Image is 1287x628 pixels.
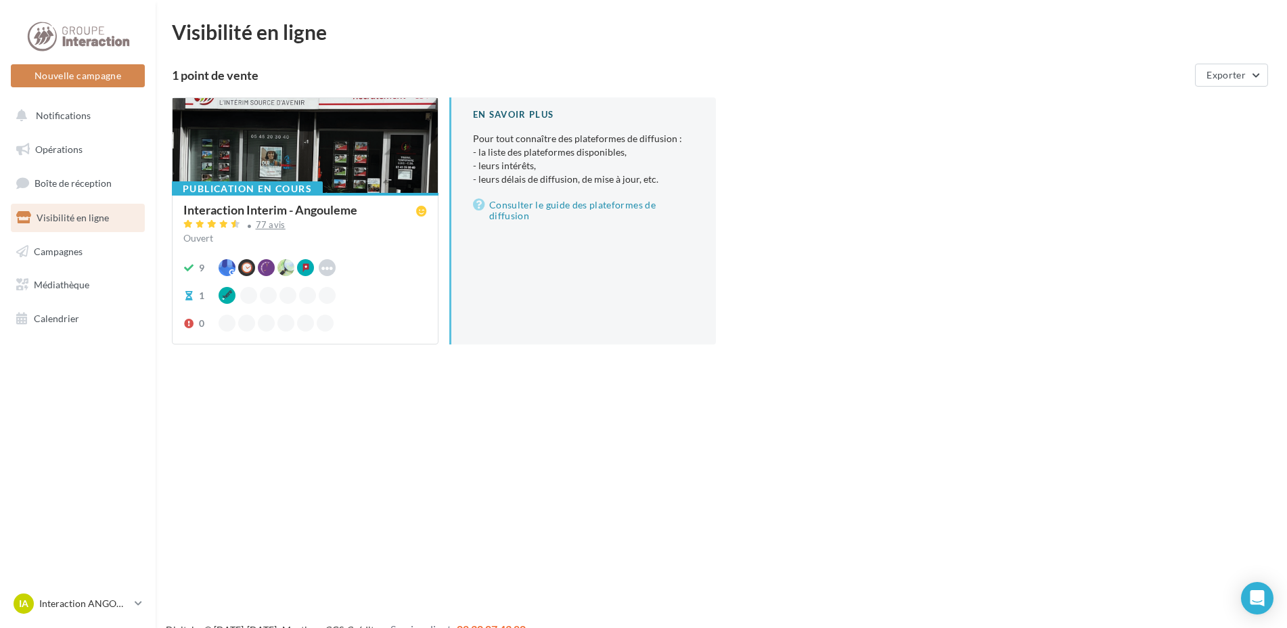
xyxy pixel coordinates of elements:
a: Campagnes [8,238,148,266]
p: Interaction ANGOULÈME [39,597,129,610]
div: Interaction Interim - Angouleme [183,204,357,216]
a: Médiathèque [8,271,148,299]
div: 9 [199,261,204,275]
div: 0 [199,317,204,330]
a: Opérations [8,135,148,164]
span: Exporter [1206,69,1246,81]
p: Pour tout connaître des plateformes de diffusion : [473,132,694,186]
a: 77 avis [183,218,427,234]
div: Open Intercom Messenger [1241,582,1273,614]
a: Visibilité en ligne [8,204,148,232]
span: Campagnes [34,245,83,256]
a: Boîte de réception [8,169,148,198]
button: Nouvelle campagne [11,64,145,87]
span: Opérations [35,143,83,155]
div: Publication en cours [172,181,323,196]
span: Visibilité en ligne [37,212,109,223]
a: Consulter le guide des plateformes de diffusion [473,197,694,224]
div: Visibilité en ligne [172,22,1271,42]
button: Exporter [1195,64,1268,87]
a: Calendrier [8,305,148,333]
a: IA Interaction ANGOULÈME [11,591,145,616]
div: En savoir plus [473,108,694,121]
button: Notifications [8,102,142,130]
span: IA [19,597,28,610]
span: Notifications [36,110,91,121]
div: 1 [199,289,204,302]
div: 1 point de vente [172,69,1190,81]
span: Médiathèque [34,279,89,290]
div: 77 avis [256,221,286,229]
span: Ouvert [183,232,213,244]
span: Calendrier [34,313,79,324]
li: - la liste des plateformes disponibles, [473,145,694,159]
span: Boîte de réception [35,177,112,189]
li: - leurs délais de diffusion, de mise à jour, etc. [473,173,694,186]
li: - leurs intérêts, [473,159,694,173]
